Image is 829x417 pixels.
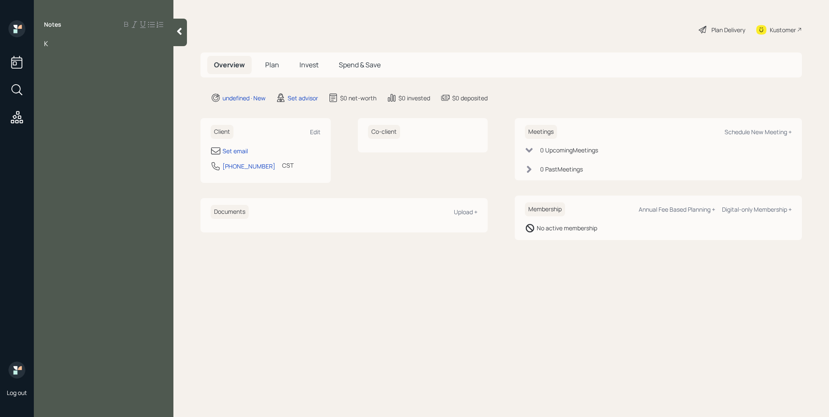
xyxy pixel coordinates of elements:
div: $0 deposited [452,94,488,102]
div: Plan Delivery [711,25,745,34]
label: Notes [44,20,61,29]
div: Schedule New Meeting + [725,128,792,136]
div: undefined · New [222,94,266,102]
span: Plan [265,60,279,69]
div: CST [282,161,294,170]
h6: Client [211,125,233,139]
div: Kustomer [770,25,796,34]
div: Upload + [454,208,478,216]
span: Invest [299,60,318,69]
div: Set advisor [288,94,318,102]
div: Digital-only Membership + [722,205,792,213]
div: [PHONE_NUMBER] [222,162,275,171]
span: Spend & Save [339,60,381,69]
div: $0 net-worth [340,94,376,102]
div: Edit [310,128,321,136]
div: 0 Past Meeting s [540,165,583,174]
div: Set email [222,146,248,155]
div: Annual Fee Based Planning + [639,205,715,213]
span: K [44,39,48,48]
div: No active membership [537,224,597,232]
h6: Membership [525,202,565,216]
img: retirable_logo.png [8,362,25,378]
span: Overview [214,60,245,69]
div: 0 Upcoming Meeting s [540,146,598,155]
div: $0 invested [398,94,430,102]
div: Log out [7,389,27,397]
h6: Documents [211,205,249,219]
h6: Co-client [368,125,400,139]
h6: Meetings [525,125,557,139]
